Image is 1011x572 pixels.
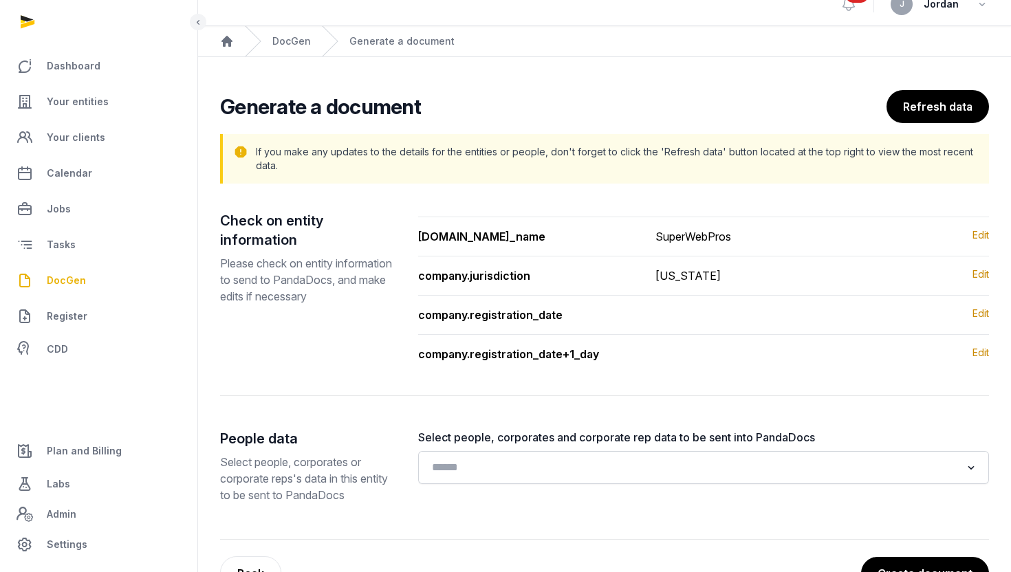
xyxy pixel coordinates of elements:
span: Dashboard [47,58,100,74]
a: Jobs [11,192,186,225]
a: Labs [11,467,186,500]
nav: Breadcrumb [198,26,1011,57]
div: Search for option [425,455,983,480]
a: Admin [11,500,186,528]
a: DocGen [272,34,311,48]
input: Search for option [426,458,961,477]
a: CDD [11,335,186,363]
a: Settings [11,528,186,561]
div: company.jurisdiction [418,267,633,284]
a: Dashboard [11,49,186,82]
h2: Generate a document [220,94,421,119]
a: Register [11,300,186,333]
span: Register [47,308,87,324]
p: Select people, corporates or corporate reps's data in this entity to be sent to PandaDocs [220,454,396,503]
a: Edit [972,228,989,245]
span: CDD [47,341,68,357]
div: company.registration_date [418,307,633,323]
a: Edit [972,307,989,320]
a: DocGen [11,264,186,297]
a: Plan and Billing [11,434,186,467]
div: company.registration_date+1_day [418,346,633,362]
a: Calendar [11,157,186,190]
span: Tasks [47,236,76,253]
h2: People data [220,429,396,448]
label: Select people, corporates and corporate rep data to be sent into PandaDocs [418,429,990,445]
span: Labs [47,476,70,492]
div: Generate a document [349,34,455,48]
a: Edit [972,267,989,284]
span: Jobs [47,201,71,217]
h2: Check on entity information [220,211,396,250]
span: Admin [47,506,76,522]
span: Your entities [47,93,109,110]
div: [US_STATE] [655,267,721,284]
a: Tasks [11,228,186,261]
span: Your clients [47,129,105,146]
button: Refresh data [887,90,989,123]
p: Please check on entity information to send to PandaDocs, and make edits if necessary [220,255,396,305]
a: Your entities [11,85,186,118]
span: Plan and Billing [47,443,122,459]
span: Calendar [47,165,92,181]
p: If you make any updates to the details for the entities or people, don't forget to click the 'Ref... [256,145,978,173]
div: SuperWebPros [655,228,731,245]
div: [DOMAIN_NAME]_name [418,228,633,245]
span: DocGen [47,272,86,289]
span: Settings [47,536,87,553]
a: Edit [972,346,989,360]
a: Your clients [11,121,186,154]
